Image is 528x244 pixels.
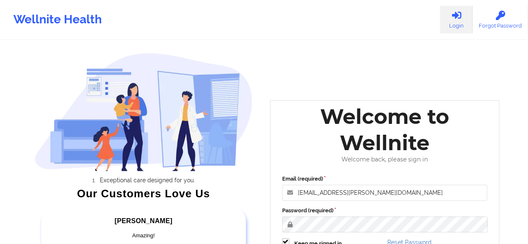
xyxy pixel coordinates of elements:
div: Amazing! [55,231,232,240]
li: Exceptional care designed for you. [42,177,253,184]
span: [PERSON_NAME] [115,217,172,224]
a: Login [440,6,472,33]
label: Email (required) [282,175,488,183]
a: Forgot Password [472,6,528,33]
div: Our Customers Love Us [35,189,253,198]
label: Password (required) [282,206,488,215]
input: Email address [282,185,488,201]
div: Welcome back, please sign in [276,156,493,163]
div: Welcome to Wellnite [276,103,493,156]
img: wellnite-auth-hero_200.c722682e.png [35,53,253,171]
